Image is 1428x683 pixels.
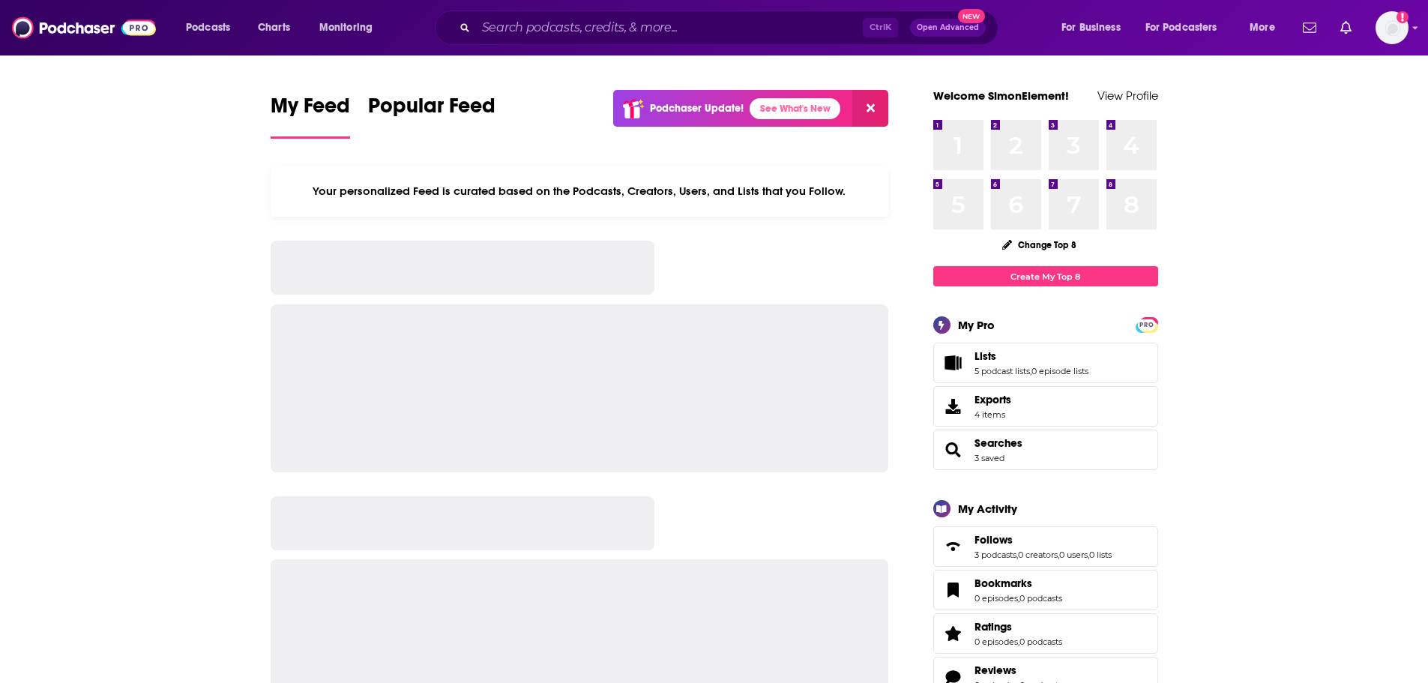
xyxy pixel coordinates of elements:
[974,620,1062,634] a: Ratings
[958,502,1017,516] div: My Activity
[1058,550,1059,560] span: ,
[1297,15,1322,40] a: Show notifications dropdown
[12,13,156,42] img: Podchaser - Follow, Share and Rate Podcasts
[368,93,495,139] a: Popular Feed
[368,93,495,127] span: Popular Feed
[917,24,979,31] span: Open Advanced
[271,93,350,139] a: My Feed
[974,533,1112,547] a: Follows
[309,16,392,40] button: open menu
[993,235,1086,254] button: Change Top 8
[1089,550,1112,560] a: 0 lists
[1376,11,1409,44] img: User Profile
[933,386,1158,427] a: Exports
[974,436,1022,450] a: Searches
[1250,17,1275,38] span: More
[1018,550,1058,560] a: 0 creators
[1019,637,1062,647] a: 0 podcasts
[939,623,968,644] a: Ratings
[1016,550,1018,560] span: ,
[933,526,1158,567] span: Follows
[974,366,1030,376] a: 5 podcast lists
[974,577,1062,590] a: Bookmarks
[974,577,1032,590] span: Bookmarks
[933,430,1158,470] span: Searches
[939,536,968,557] a: Follows
[974,664,1016,677] span: Reviews
[1376,11,1409,44] button: Show profile menu
[1061,17,1121,38] span: For Business
[958,9,985,23] span: New
[933,343,1158,383] span: Lists
[933,88,1069,103] a: Welcome SimonElement!
[449,10,1013,45] div: Search podcasts, credits, & more...
[974,393,1011,406] span: Exports
[1018,593,1019,604] span: ,
[939,352,968,373] a: Lists
[1019,593,1062,604] a: 0 podcasts
[933,570,1158,610] span: Bookmarks
[939,396,968,417] span: Exports
[974,593,1018,604] a: 0 episodes
[974,637,1018,647] a: 0 episodes
[1018,637,1019,647] span: ,
[750,98,840,119] a: See What's New
[476,16,863,40] input: Search podcasts, credits, & more...
[974,453,1004,463] a: 3 saved
[933,266,1158,286] a: Create My Top 8
[1030,366,1031,376] span: ,
[974,620,1012,634] span: Ratings
[175,16,250,40] button: open menu
[910,19,986,37] button: Open AdvancedNew
[974,349,996,363] span: Lists
[186,17,230,38] span: Podcasts
[974,533,1013,547] span: Follows
[974,664,1062,677] a: Reviews
[1145,17,1217,38] span: For Podcasters
[1088,550,1089,560] span: ,
[1138,319,1156,331] span: PRO
[271,93,350,127] span: My Feed
[1239,16,1294,40] button: open menu
[258,17,290,38] span: Charts
[271,166,889,217] div: Your personalized Feed is curated based on the Podcasts, Creators, Users, and Lists that you Follow.
[933,613,1158,654] span: Ratings
[939,580,968,601] a: Bookmarks
[1136,16,1239,40] button: open menu
[1051,16,1139,40] button: open menu
[650,102,744,115] p: Podchaser Update!
[1031,366,1088,376] a: 0 episode lists
[1059,550,1088,560] a: 0 users
[1334,15,1358,40] a: Show notifications dropdown
[248,16,299,40] a: Charts
[974,409,1011,420] span: 4 items
[1397,11,1409,23] svg: Add a profile image
[1097,88,1158,103] a: View Profile
[974,550,1016,560] a: 3 podcasts
[939,439,968,460] a: Searches
[1376,11,1409,44] span: Logged in as SimonElement
[863,18,898,37] span: Ctrl K
[319,17,373,38] span: Monitoring
[1138,319,1156,330] a: PRO
[974,349,1088,363] a: Lists
[958,318,995,332] div: My Pro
